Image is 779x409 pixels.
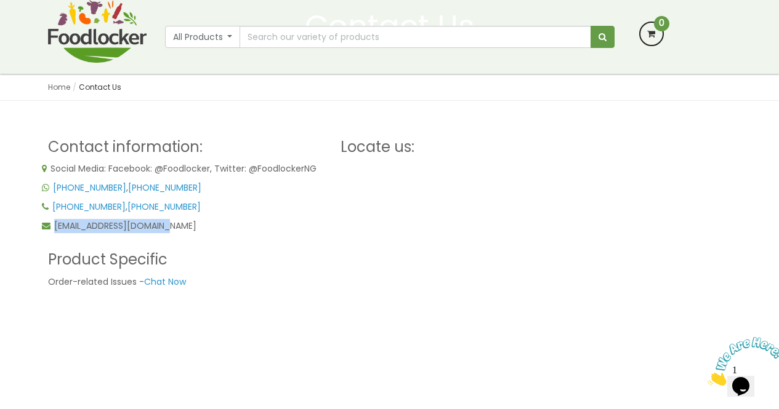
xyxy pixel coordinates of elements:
[53,181,126,194] a: [PHONE_NUMBER]
[703,332,779,391] iframe: chat widget
[5,5,10,15] span: 1
[5,5,81,54] img: Chat attention grabber
[54,220,196,232] span: [EMAIL_ADDRESS][DOMAIN_NAME]
[48,82,70,92] a: Home
[48,139,322,155] h3: Contact information:
[341,139,615,155] h3: Locate us:
[52,201,201,213] span: ,
[53,181,201,194] span: ,
[50,162,317,175] span: Social Media: Facebook: @Foodlocker, Twitter: @FoodlockerNG
[654,16,669,31] span: 0
[48,275,322,289] p: Order-related Issues -
[48,252,322,268] h3: Product Specific
[240,26,591,48] input: Search our variety of products
[165,26,241,48] button: All Products
[128,181,201,194] a: [PHONE_NUMBER]
[127,201,201,213] a: [PHONE_NUMBER]
[144,276,186,288] a: Chat Now
[52,201,126,213] a: [PHONE_NUMBER]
